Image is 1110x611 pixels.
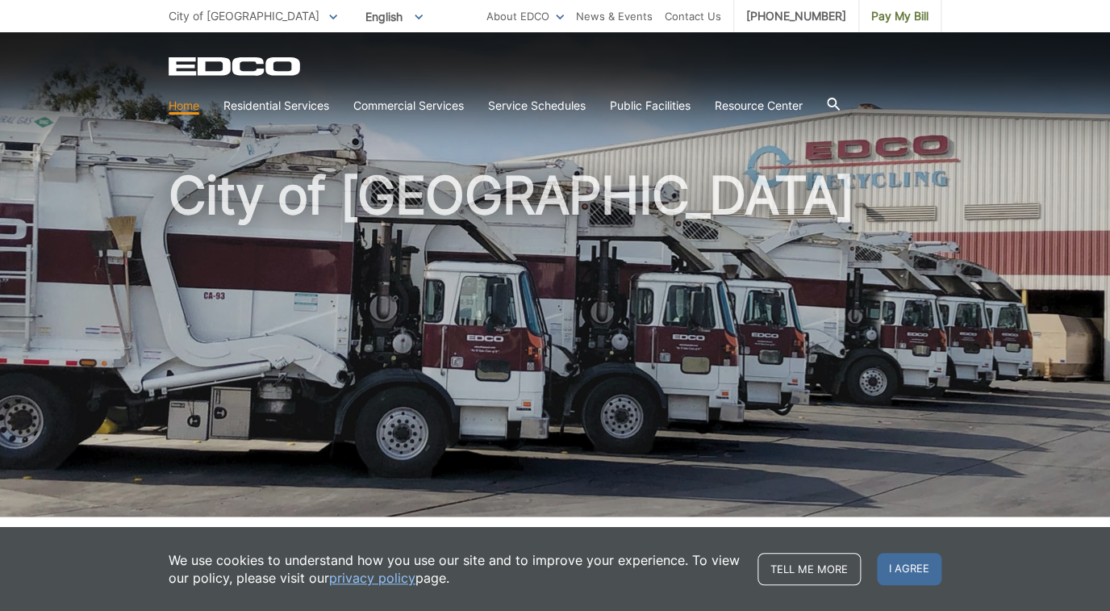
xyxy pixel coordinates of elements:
[223,97,329,115] a: Residential Services
[169,551,741,587] p: We use cookies to understand how you use our site and to improve your experience. To view our pol...
[169,56,303,76] a: EDCD logo. Return to the homepage.
[169,9,319,23] span: City of [GEOGRAPHIC_DATA]
[353,3,435,30] span: English
[169,97,199,115] a: Home
[488,97,586,115] a: Service Schedules
[329,569,415,587] a: privacy policy
[871,7,928,25] span: Pay My Bill
[757,553,861,585] a: Tell me more
[665,7,721,25] a: Contact Us
[715,97,803,115] a: Resource Center
[576,7,653,25] a: News & Events
[486,7,564,25] a: About EDCO
[610,97,691,115] a: Public Facilities
[353,97,464,115] a: Commercial Services
[169,169,941,524] h1: City of [GEOGRAPHIC_DATA]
